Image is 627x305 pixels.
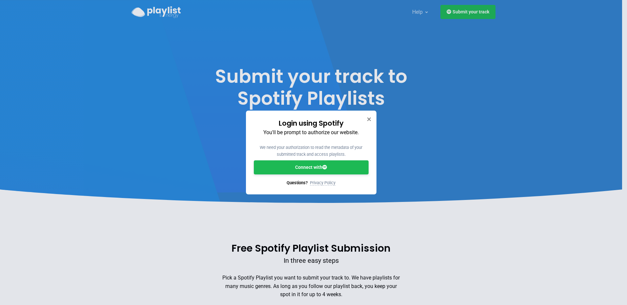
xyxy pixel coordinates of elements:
button: Close [367,116,371,122]
h3: Login using Spotify [254,118,369,128]
p: We need your authorization to read the metadata of your submitted track and access playlists. [254,144,369,158]
p: You'll be prompt to authorize our website. [254,128,369,137]
span: Questions? [287,180,308,185]
a: Connect with [254,160,369,174]
a: Privacy Policy [310,180,335,186]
